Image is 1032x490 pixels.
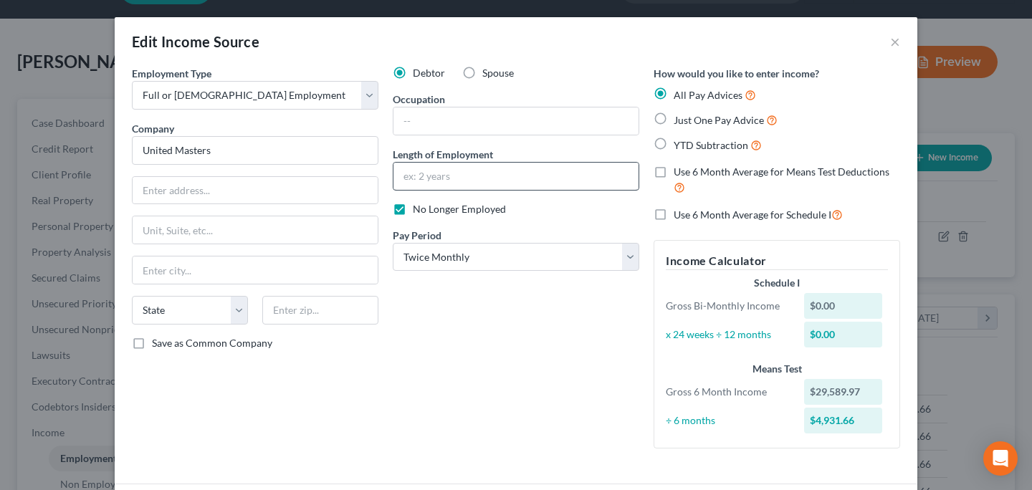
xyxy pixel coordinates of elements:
input: -- [393,107,639,135]
span: All Pay Advices [674,89,742,101]
input: ex: 2 years [393,163,639,190]
div: $29,589.97 [804,379,883,405]
div: Means Test [666,362,888,376]
input: Enter city... [133,256,378,284]
span: Pay Period [393,229,441,241]
div: Open Intercom Messenger [983,441,1018,476]
div: Schedule I [666,276,888,290]
span: Employment Type [132,67,211,80]
button: × [890,33,900,50]
span: Use 6 Month Average for Schedule I [674,208,831,221]
label: How would you like to enter income? [654,66,819,81]
div: ÷ 6 months [659,413,797,428]
span: Spouse [482,67,514,79]
div: Gross 6 Month Income [659,385,797,399]
span: Debtor [413,67,445,79]
span: Save as Common Company [152,337,272,349]
div: $0.00 [804,322,883,347]
label: Occupation [393,92,445,107]
input: Enter zip... [262,296,378,325]
h5: Income Calculator [666,252,888,270]
div: $0.00 [804,293,883,319]
input: Unit, Suite, etc... [133,216,378,244]
div: Edit Income Source [132,32,259,52]
span: Just One Pay Advice [674,114,764,126]
input: Enter address... [133,177,378,204]
span: Company [132,123,174,135]
div: Gross Bi-Monthly Income [659,299,797,313]
span: YTD Subtraction [674,139,748,151]
div: $4,931.66 [804,408,883,433]
div: x 24 weeks ÷ 12 months [659,327,797,342]
span: No Longer Employed [413,203,506,215]
span: Use 6 Month Average for Means Test Deductions [674,165,889,178]
label: Length of Employment [393,147,493,162]
input: Search company by name... [132,136,378,165]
